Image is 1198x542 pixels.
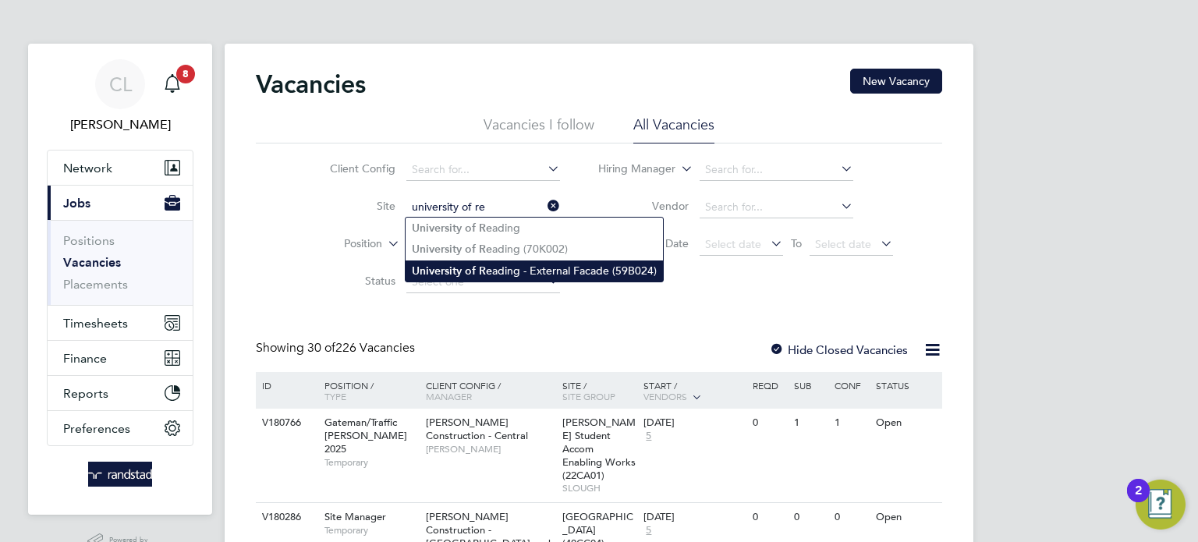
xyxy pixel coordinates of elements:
div: Open [872,503,940,532]
b: of [465,264,476,278]
input: Select one [406,271,560,293]
span: Timesheets [63,316,128,331]
button: Network [48,151,193,185]
div: [DATE] [643,511,745,524]
b: University [412,243,462,256]
div: Site / [558,372,640,409]
span: 226 Vacancies [307,340,415,356]
div: 0 [749,503,789,532]
div: V180766 [258,409,313,437]
input: Search for... [700,197,853,218]
li: ading (70K002) [406,239,663,260]
a: 8 [157,59,188,109]
span: 5 [643,524,654,537]
span: Gateman/Traffic [PERSON_NAME] 2025 [324,416,407,455]
label: Hide Closed Vacancies [769,342,908,357]
input: Search for... [700,159,853,181]
span: Manager [426,390,472,402]
h2: Vacancies [256,69,366,100]
b: University [412,221,462,235]
div: Start / [640,372,749,411]
span: [PERSON_NAME] Student Accom Enabling Works (22CA01) [562,416,636,482]
label: Site [306,199,395,213]
b: Re [479,243,492,256]
button: New Vacancy [850,69,942,94]
b: Re [479,221,492,235]
b: Re [479,264,492,278]
span: Charlotte Lockeridge [47,115,193,134]
li: ading - External Facade (59B024) [406,260,663,282]
li: Vacancies I follow [484,115,594,143]
span: CL [109,74,132,94]
span: Temporary [324,456,418,469]
a: Placements [63,277,128,292]
div: 1 [790,409,831,437]
label: Hiring Manager [586,161,675,177]
span: Site Manager [324,510,386,523]
div: Sub [790,372,831,399]
input: Search for... [406,197,560,218]
b: University [412,264,462,278]
span: [PERSON_NAME] [426,443,555,455]
div: Status [872,372,940,399]
div: 0 [790,503,831,532]
span: Jobs [63,196,90,211]
span: To [786,233,806,253]
div: ID [258,372,313,399]
a: Positions [63,233,115,248]
b: of [465,243,476,256]
div: Showing [256,340,418,356]
div: Reqd [749,372,789,399]
span: 5 [643,430,654,443]
label: Client Config [306,161,395,175]
span: Network [63,161,112,175]
div: Jobs [48,220,193,305]
input: Search for... [406,159,560,181]
div: Open [872,409,940,437]
div: Position / [313,372,422,409]
span: Select date [815,237,871,251]
span: Reports [63,386,108,401]
span: 30 of [307,340,335,356]
li: ading [406,218,663,239]
a: Go to home page [47,462,193,487]
button: Reports [48,376,193,410]
div: Client Config / [422,372,558,409]
li: All Vacancies [633,115,714,143]
nav: Main navigation [28,44,212,515]
label: Position [292,236,382,252]
div: V180286 [258,503,313,532]
span: 8 [176,65,195,83]
button: Timesheets [48,306,193,340]
img: randstad-logo-retina.png [88,462,153,487]
span: Finance [63,351,107,366]
label: Status [306,274,395,288]
a: CL[PERSON_NAME] [47,59,193,134]
span: Vendors [643,390,687,402]
div: [DATE] [643,416,745,430]
span: Type [324,390,346,402]
span: Preferences [63,421,130,436]
span: Select date [705,237,761,251]
span: SLOUGH [562,482,636,494]
label: Vendor [599,199,689,213]
span: Temporary [324,524,418,537]
button: Open Resource Center, 2 new notifications [1136,480,1186,530]
div: 0 [749,409,789,437]
div: Conf [831,372,871,399]
div: 2 [1135,491,1142,511]
div: 0 [831,503,871,532]
button: Preferences [48,411,193,445]
span: Site Group [562,390,615,402]
span: [PERSON_NAME] Construction - Central [426,416,528,442]
div: 1 [831,409,871,437]
b: of [465,221,476,235]
a: Vacancies [63,255,121,270]
button: Finance [48,341,193,375]
button: Jobs [48,186,193,220]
